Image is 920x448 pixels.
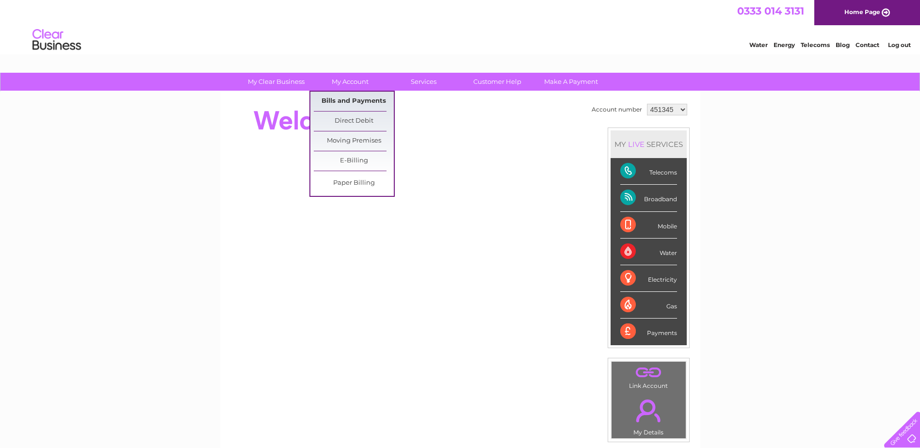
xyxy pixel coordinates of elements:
[774,41,795,48] a: Energy
[888,41,911,48] a: Log out
[314,151,394,171] a: E-Billing
[32,25,81,55] img: logo.png
[620,212,677,239] div: Mobile
[737,5,804,17] a: 0333 014 3131
[457,73,537,91] a: Customer Help
[314,131,394,151] a: Moving Premises
[836,41,850,48] a: Blog
[384,73,464,91] a: Services
[314,112,394,131] a: Direct Debit
[620,185,677,211] div: Broadband
[855,41,879,48] a: Contact
[611,130,687,158] div: MY SERVICES
[611,361,686,392] td: Link Account
[801,41,830,48] a: Telecoms
[620,265,677,292] div: Electricity
[611,391,686,439] td: My Details
[236,73,316,91] a: My Clear Business
[620,319,677,345] div: Payments
[614,364,683,381] a: .
[314,174,394,193] a: Paper Billing
[620,292,677,319] div: Gas
[314,92,394,111] a: Bills and Payments
[626,140,646,149] div: LIVE
[614,394,683,428] a: .
[620,239,677,265] div: Water
[310,73,390,91] a: My Account
[620,158,677,185] div: Telecoms
[231,5,690,47] div: Clear Business is a trading name of Verastar Limited (registered in [GEOGRAPHIC_DATA] No. 3667643...
[749,41,768,48] a: Water
[589,101,645,118] td: Account number
[531,73,611,91] a: Make A Payment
